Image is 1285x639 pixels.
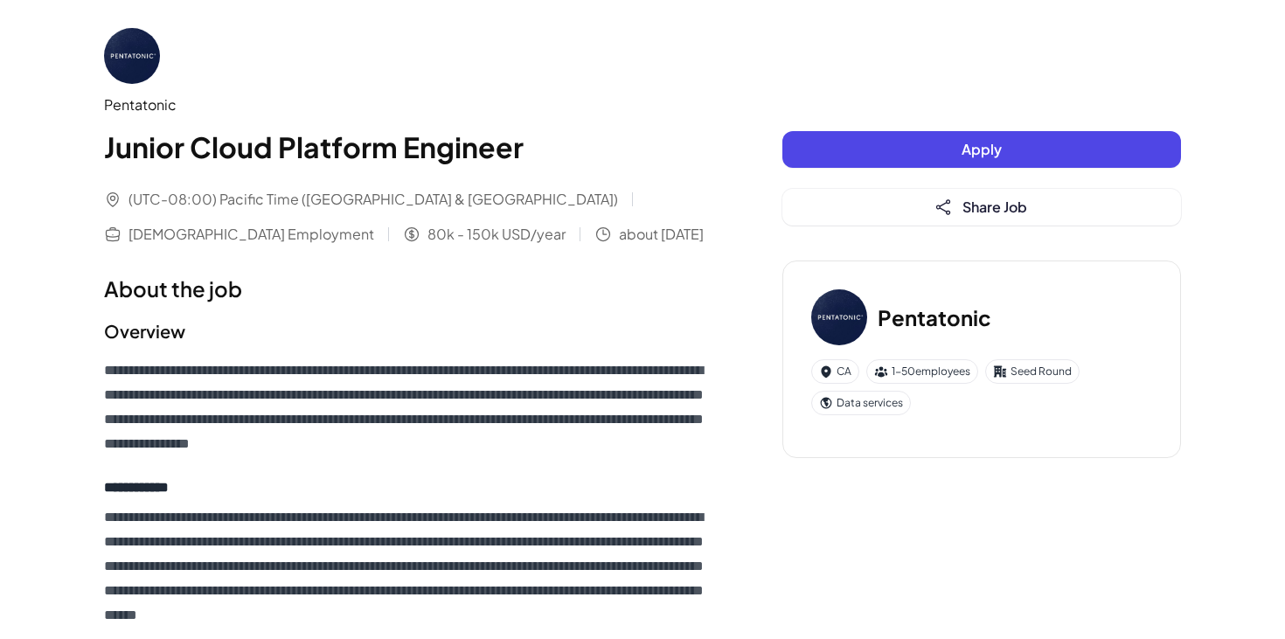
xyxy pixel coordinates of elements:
[811,289,867,345] img: Pe
[619,224,704,245] span: about [DATE]
[427,224,566,245] span: 80k - 150k USD/year
[782,189,1181,226] button: Share Job
[962,140,1002,158] span: Apply
[811,359,859,384] div: CA
[811,391,911,415] div: Data services
[104,94,712,115] div: Pentatonic
[104,126,712,168] h1: Junior Cloud Platform Engineer
[104,273,712,304] h1: About the job
[128,224,374,245] span: [DEMOGRAPHIC_DATA] Employment
[104,318,712,344] h2: Overview
[962,198,1027,216] span: Share Job
[128,189,618,210] span: (UTC-08:00) Pacific Time ([GEOGRAPHIC_DATA] & [GEOGRAPHIC_DATA])
[878,302,991,333] h3: Pentatonic
[985,359,1080,384] div: Seed Round
[782,131,1181,168] button: Apply
[104,28,160,84] img: Pe
[866,359,978,384] div: 1-50 employees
